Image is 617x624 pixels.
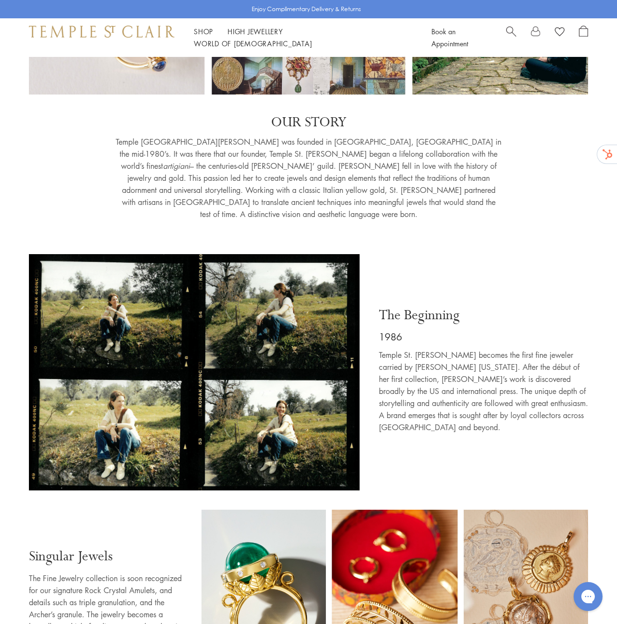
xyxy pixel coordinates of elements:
p: Temple St. [PERSON_NAME] becomes the first fine jeweler carried by [PERSON_NAME] [US_STATE]. Afte... [379,349,588,434]
nav: Main navigation [194,26,410,50]
p: OUR STORY [116,114,501,131]
a: High JewelleryHigh Jewellery [228,27,283,36]
em: artigiani [163,161,190,171]
a: Open Shopping Bag [579,26,588,50]
a: World of [DEMOGRAPHIC_DATA]World of [DEMOGRAPHIC_DATA] [194,39,312,48]
p: Temple [GEOGRAPHIC_DATA][PERSON_NAME] was founded in [GEOGRAPHIC_DATA], [GEOGRAPHIC_DATA] in the ... [116,136,501,220]
iframe: Gorgias live chat messenger [569,579,607,614]
p: 1986 [379,329,588,344]
p: Singular Jewels [29,548,192,565]
a: View Wishlist [555,26,564,40]
img: Temple St. Clair [29,26,174,37]
p: Enjoy Complimentary Delivery & Returns [252,4,361,14]
a: ShopShop [194,27,213,36]
a: Search [506,26,516,50]
p: The Beginning [379,307,588,324]
a: Book an Appointment [431,27,468,48]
